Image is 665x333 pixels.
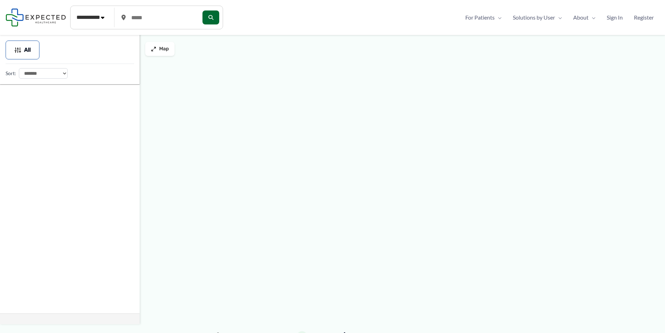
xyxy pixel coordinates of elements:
[24,48,31,52] span: All
[555,12,562,23] span: Menu Toggle
[607,12,623,23] span: Sign In
[495,12,502,23] span: Menu Toggle
[634,12,654,23] span: Register
[151,46,156,52] img: Maximize
[6,41,39,59] button: All
[628,12,659,23] a: Register
[568,12,601,23] a: AboutMenu Toggle
[507,12,568,23] a: Solutions by UserMenu Toggle
[6,8,66,26] img: Expected Healthcare Logo - side, dark font, small
[589,12,596,23] span: Menu Toggle
[6,69,16,78] label: Sort:
[573,12,589,23] span: About
[601,12,628,23] a: Sign In
[460,12,507,23] a: For PatientsMenu Toggle
[159,46,169,52] span: Map
[145,42,175,56] button: Map
[513,12,555,23] span: Solutions by User
[14,46,21,53] img: Filter
[465,12,495,23] span: For Patients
